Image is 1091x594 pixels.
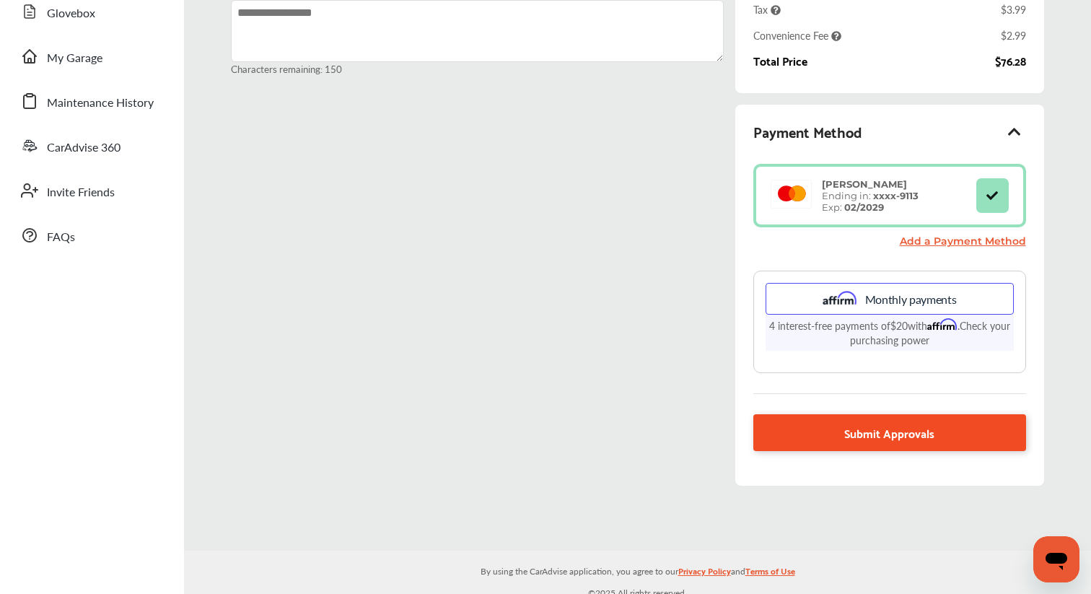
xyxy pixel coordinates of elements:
[766,315,1014,351] p: 4 interest-free payments of with .
[184,563,1091,578] p: By using the CarAdvise application, you agree to our and
[13,38,170,75] a: My Garage
[844,201,884,213] strong: 02/2029
[13,172,170,209] a: Invite Friends
[1001,2,1026,17] div: $3.99
[873,190,919,201] strong: xxxx- 9113
[753,54,807,67] div: Total Price
[13,127,170,165] a: CarAdvise 360
[753,119,1026,144] div: Payment Method
[927,318,958,331] span: Affirm
[231,62,723,76] small: Characters remaining: 150
[1033,536,1079,582] iframe: Button to launch messaging window
[13,217,170,254] a: FAQs
[844,423,934,442] span: Submit Approvals
[850,318,1010,347] a: Check your purchasing power - Learn more about Affirm Financing (opens in modal)
[822,178,907,190] strong: [PERSON_NAME]
[753,28,841,43] span: Convenience Fee
[47,49,102,68] span: My Garage
[823,290,856,307] img: affirm.ee73cc9f.svg
[47,4,95,23] span: Glovebox
[995,54,1026,67] div: $76.28
[745,563,795,585] a: Terms of Use
[900,235,1026,248] a: Add a Payment Method
[890,318,908,333] span: $20
[47,228,75,247] span: FAQs
[815,178,926,213] div: Ending in: Exp:
[47,94,154,113] span: Maintenance History
[753,414,1026,451] a: Submit Approvals
[47,183,115,202] span: Invite Friends
[678,563,731,585] a: Privacy Policy
[753,2,781,17] span: Tax
[13,82,170,120] a: Maintenance History
[766,283,1014,315] div: Monthly payments
[1001,28,1026,43] div: $2.99
[47,139,121,157] span: CarAdvise 360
